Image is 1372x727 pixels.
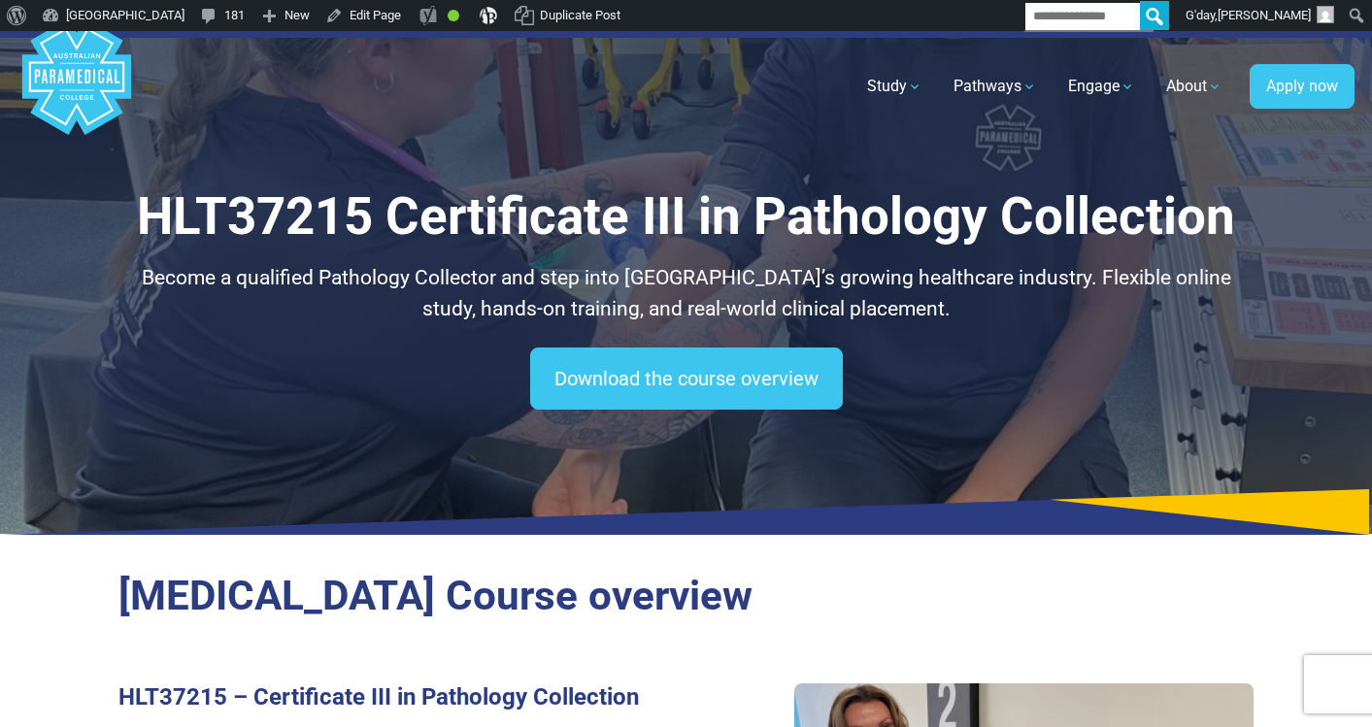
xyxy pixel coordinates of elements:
[118,683,675,711] h3: HLT37215 – Certificate III in Pathology Collection
[118,263,1255,324] p: Become a qualified Pathology Collector and step into [GEOGRAPHIC_DATA]’s growing healthcare indus...
[1154,59,1234,114] a: About
[18,38,135,136] a: Australian Paramedical College
[942,59,1049,114] a: Pathways
[855,59,934,114] a: Study
[118,186,1255,248] h1: HLT37215 Certificate III in Pathology Collection
[1056,59,1147,114] a: Engage
[118,572,1255,621] h2: [MEDICAL_DATA] Course overview
[530,347,843,410] a: Download the course overview
[1250,64,1355,109] a: Apply now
